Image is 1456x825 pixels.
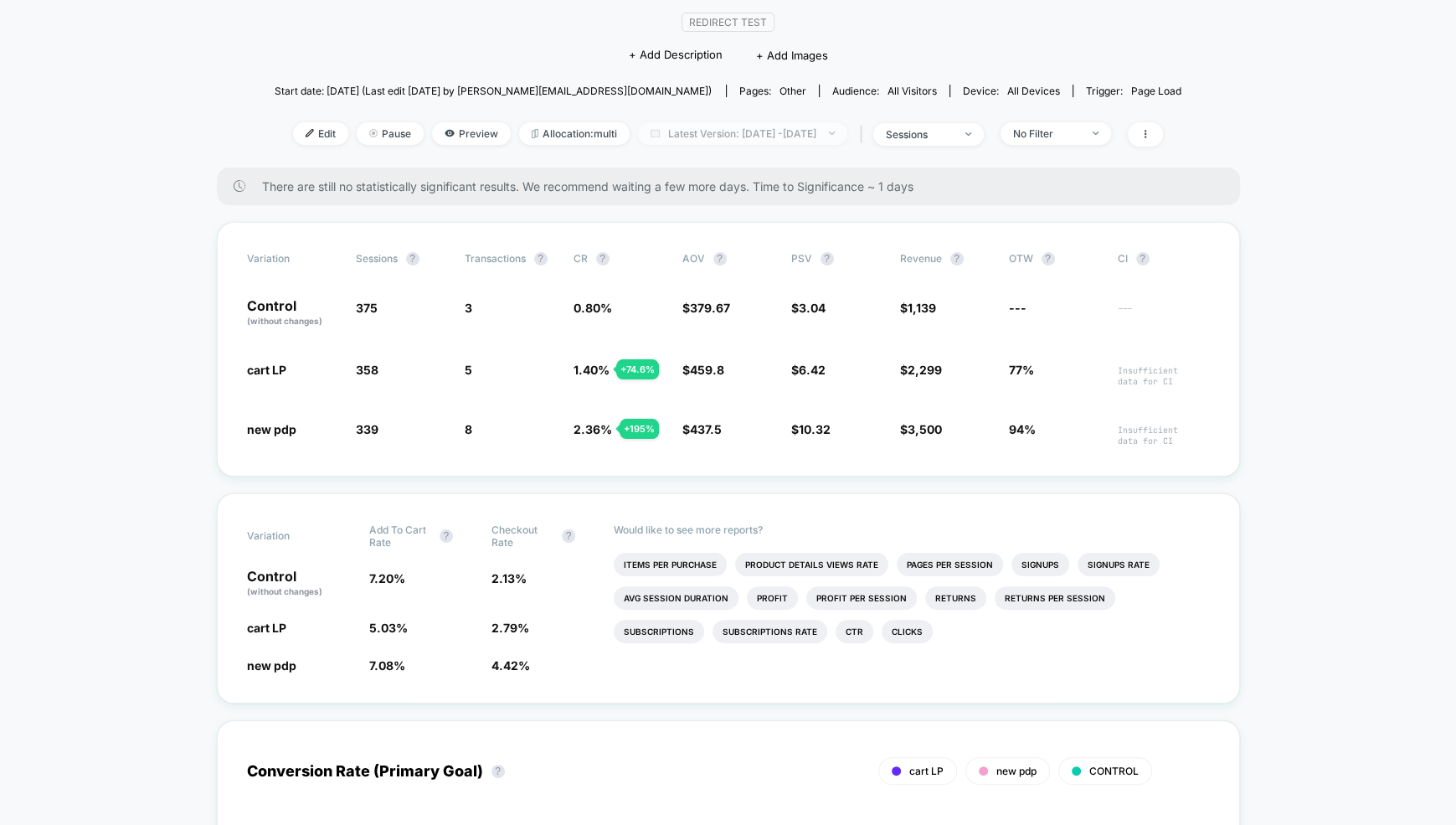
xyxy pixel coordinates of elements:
[791,252,812,265] span: PSV
[791,422,831,436] span: $
[406,252,419,266] button: ?
[821,252,834,266] button: ?
[562,529,575,543] button: ?
[356,252,398,265] span: Sessions
[1118,365,1210,387] span: Insufficient data for CI
[651,129,660,137] img: calendar
[829,131,835,135] img: end
[791,363,826,377] span: $
[690,301,730,315] span: 379.67
[908,301,936,315] span: 1,139
[1136,252,1150,266] button: ?
[900,422,942,436] span: $
[614,523,1209,536] p: Would like to see more reports?
[247,316,322,326] span: (without changes)
[491,621,529,635] span: 2.79 %
[1009,252,1101,266] span: OTW
[836,620,873,643] li: Ctr
[1118,303,1210,327] span: ---
[779,85,806,97] span: other
[247,658,296,673] span: new pdp
[995,586,1115,610] li: Returns Per Session
[465,363,472,377] span: 5
[247,523,339,549] span: Variation
[574,363,610,377] span: 1.40 %
[900,301,936,315] span: $
[909,765,944,777] span: cart LP
[806,586,917,610] li: Profit Per Session
[739,85,806,97] div: Pages:
[614,586,738,610] li: Avg Session Duration
[369,621,408,635] span: 5.03 %
[900,252,942,265] span: Revenue
[682,422,722,436] span: $
[735,553,888,576] li: Product Details Views Rate
[799,363,826,377] span: 6.42
[247,422,296,436] span: new pdp
[306,129,314,137] img: edit
[356,422,378,436] span: 339
[799,422,831,436] span: 10.32
[519,122,630,145] span: Allocation: multi
[1009,301,1026,315] span: ---
[616,359,659,379] div: + 74.6 %
[1007,85,1060,97] span: all devices
[247,363,286,377] span: cart LP
[682,301,730,315] span: $
[247,252,339,266] span: Variation
[897,553,1003,576] li: Pages Per Session
[491,523,553,549] span: Checkout Rate
[1093,131,1098,135] img: end
[882,620,933,643] li: Clicks
[1011,553,1069,576] li: Signups
[262,179,1206,193] span: There are still no statistically significant results. We recommend waiting a few more days . Time...
[1089,765,1139,777] span: CONTROL
[596,252,610,266] button: ?
[491,765,505,778] button: ?
[629,47,723,64] span: + Add Description
[247,586,322,596] span: (without changes)
[900,363,942,377] span: $
[1009,363,1034,377] span: 77%
[247,621,286,635] span: cart LP
[682,252,705,265] span: AOV
[620,419,659,439] div: + 195 %
[357,122,424,145] span: Pause
[747,586,798,610] li: Profit
[682,13,774,32] span: Redirect Test
[856,122,873,147] span: |
[1042,252,1055,266] button: ?
[756,49,828,62] span: + Add Images
[491,658,530,673] span: 4.42 %
[465,422,472,436] span: 8
[369,523,431,549] span: Add To Cart Rate
[1131,85,1181,97] span: Page Load
[465,301,472,315] span: 3
[791,301,826,315] span: $
[574,422,612,436] span: 2.36 %
[369,571,405,585] span: 7.20 %
[950,252,964,266] button: ?
[682,363,724,377] span: $
[908,422,942,436] span: 3,500
[949,85,1073,97] span: Device:
[275,85,712,97] span: Start date: [DATE] (Last edit [DATE] by [PERSON_NAME][EMAIL_ADDRESS][DOMAIN_NAME])
[614,553,727,576] li: Items Per Purchase
[887,85,937,97] span: All Visitors
[832,85,937,97] div: Audience:
[1013,127,1080,140] div: No Filter
[996,765,1037,777] span: new pdp
[908,363,942,377] span: 2,299
[1086,85,1181,97] div: Trigger:
[356,363,378,377] span: 358
[247,299,339,327] p: Control
[690,422,722,436] span: 437.5
[293,122,348,145] span: Edit
[614,620,704,643] li: Subscriptions
[532,129,538,138] img: rebalance
[574,301,612,315] span: 0.80 %
[690,363,724,377] span: 459.8
[799,301,826,315] span: 3.04
[713,252,727,266] button: ?
[534,252,548,266] button: ?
